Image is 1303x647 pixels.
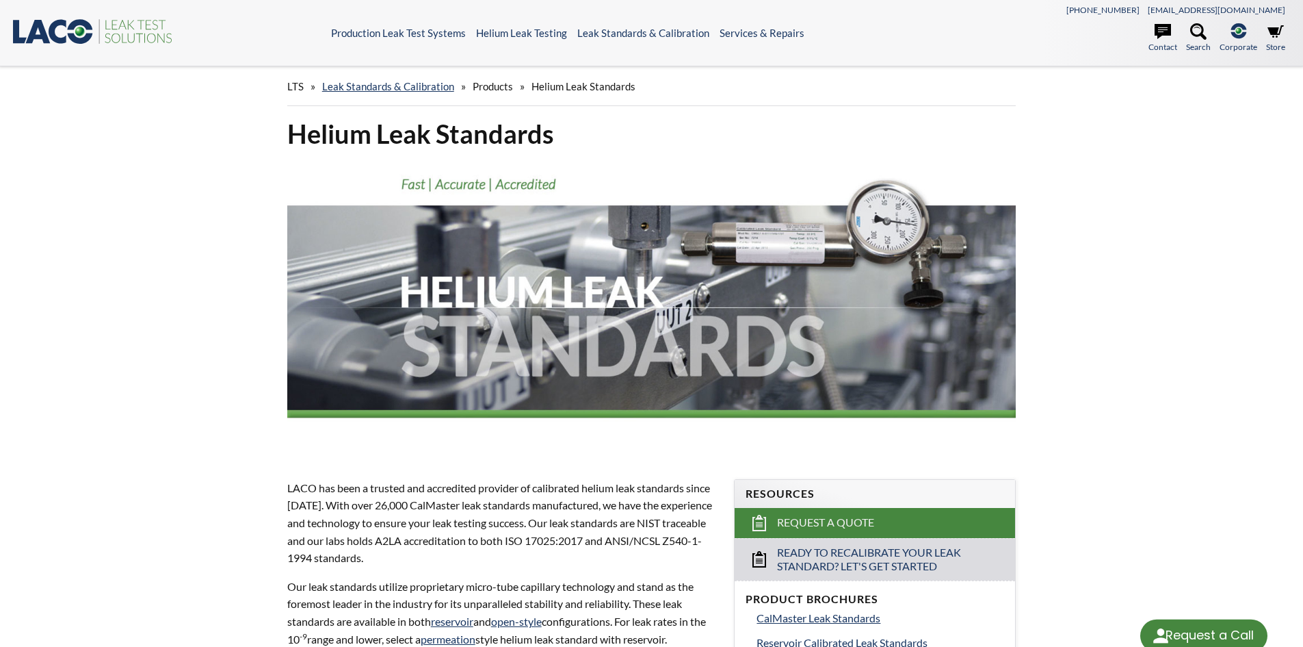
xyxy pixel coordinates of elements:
[746,592,1004,607] h4: Product Brochures
[331,27,466,39] a: Production Leak Test Systems
[735,538,1015,581] a: Ready to Recalibrate Your Leak Standard? Let's Get Started
[476,27,567,39] a: Helium Leak Testing
[421,633,475,646] a: permeation
[756,611,880,624] span: CalMaster Leak Standards
[756,609,1004,627] a: CalMaster Leak Standards
[577,27,709,39] a: Leak Standards & Calibration
[1150,625,1172,647] img: round button
[287,67,1016,106] div: » » »
[720,27,804,39] a: Services & Repairs
[322,80,454,92] a: Leak Standards & Calibration
[287,80,304,92] span: LTS
[777,546,975,574] span: Ready to Recalibrate Your Leak Standard? Let's Get Started
[1220,40,1257,53] span: Corporate
[287,162,1016,453] img: Helium Leak Standards header
[1066,5,1140,15] a: [PHONE_NUMBER]
[287,479,718,567] p: LACO has been a trusted and accredited provider of calibrated helium leak standards since [DATE]....
[431,615,473,628] a: reservoir
[1148,5,1285,15] a: [EMAIL_ADDRESS][DOMAIN_NAME]
[777,516,874,530] span: Request a Quote
[491,615,542,628] a: open-style
[473,80,513,92] span: Products
[300,631,307,642] sup: -9
[735,508,1015,538] a: Request a Quote
[1266,23,1285,53] a: Store
[1186,23,1211,53] a: Search
[287,117,1016,151] h1: Helium Leak Standards
[746,487,1004,501] h4: Resources
[1148,23,1177,53] a: Contact
[531,80,635,92] span: Helium Leak Standards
